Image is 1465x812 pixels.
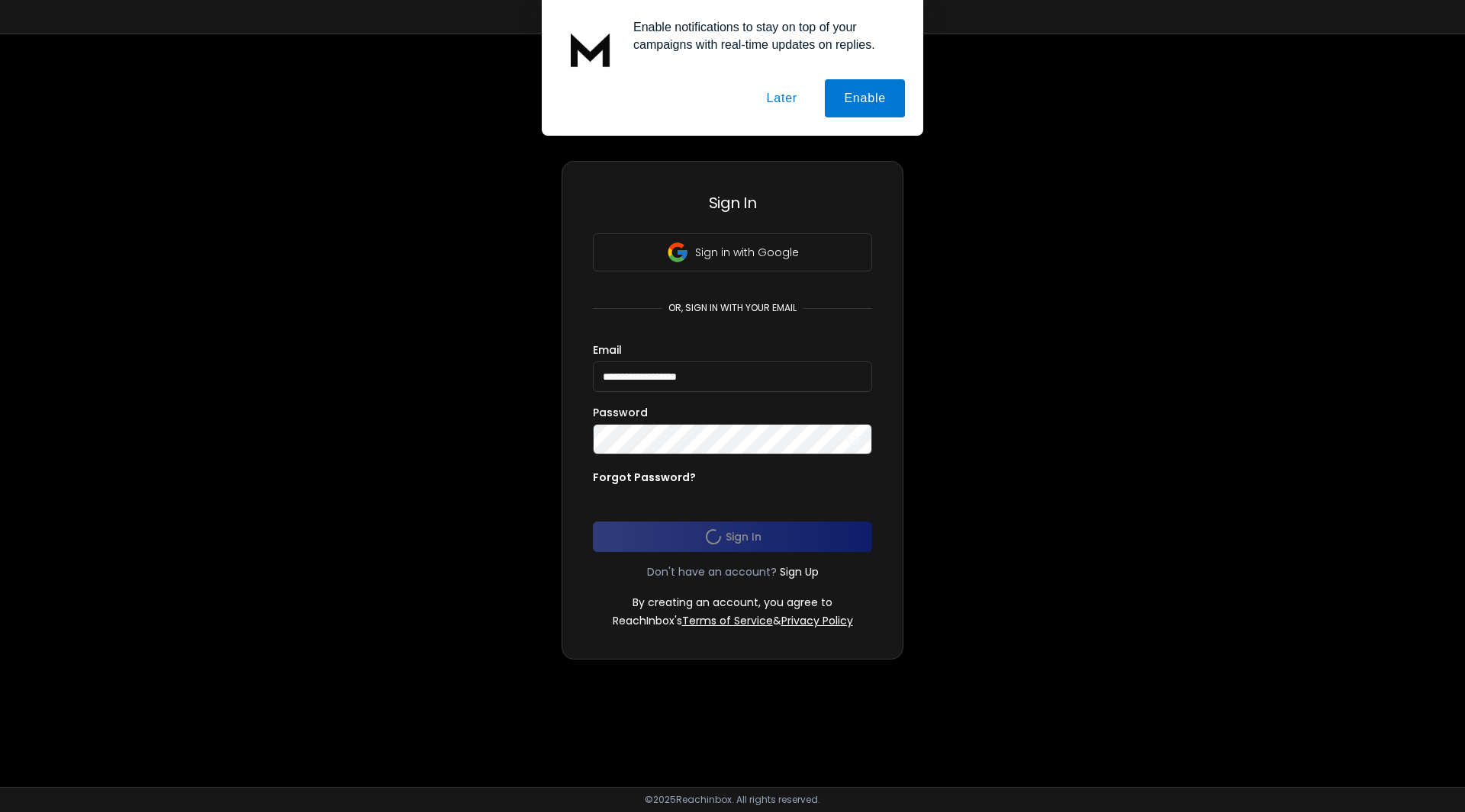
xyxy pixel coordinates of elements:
[593,345,622,355] label: Email
[781,613,853,628] a: Privacy Policy
[645,794,820,806] p: © 2025 Reachinbox. All rights reserved.
[593,470,696,485] p: Forgot Password?
[593,407,648,418] label: Password
[593,233,872,271] button: Sign in with Google
[560,18,621,79] img: notification icon
[682,613,773,628] a: Terms of Service
[621,18,905,53] div: Enable notifications to stay on top of your campaigns with real-time updates on replies.
[780,564,819,579] a: Sign Up
[593,192,872,213] h3: Sign In
[613,613,853,628] p: ReachInbox's &
[695,245,799,260] p: Sign in with Google
[647,564,777,579] p: Don't have an account?
[633,595,832,610] p: By creating an account, you agree to
[662,302,803,314] p: or, sign in with your email
[825,79,905,117] button: Enable
[747,79,816,117] button: Later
